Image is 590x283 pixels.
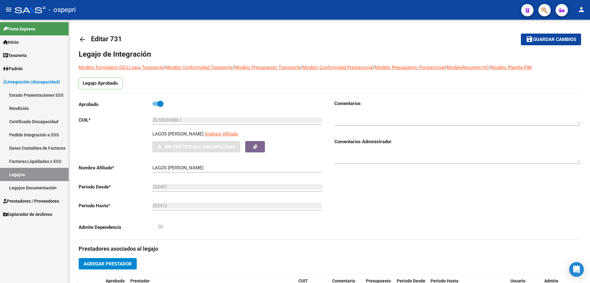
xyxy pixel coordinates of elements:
[3,79,60,85] span: Integración (discapacidad)
[3,52,27,59] span: Tesorería
[79,65,164,70] a: Modelo Formulario DDJJ para Transporte
[79,245,580,253] h3: Prestadores asociados al legajo
[3,39,19,46] span: Inicio
[3,65,23,72] span: Padrón
[152,131,203,137] p: LAGOS [PERSON_NAME]
[3,198,59,204] span: Prestadores / Proveedores
[79,78,123,89] p: Legajo Aprobado.
[521,34,581,45] button: Guardar cambios
[334,138,580,145] h3: Comentarios Administrador
[79,36,86,43] mat-icon: arrow_back
[79,224,152,231] p: Admite Dependencia
[375,65,445,70] a: Modelo Presupuesto Prestacional
[205,131,238,137] span: Análisis Afiliado
[166,65,233,70] a: Modelo Conformidad Transporte
[334,100,580,107] h3: Comentarios
[84,261,132,267] span: Agregar Prestador
[79,117,152,123] p: CUIL
[79,101,152,108] p: Aprobado
[302,65,373,70] a: Modelo Conformidad Prestacional
[526,35,533,43] mat-icon: save
[79,258,137,269] button: Agregar Prestador
[533,37,576,42] span: Guardar cambios
[164,144,235,150] span: Sin Certificado Discapacidad
[79,184,152,190] p: Periodo Desde
[49,3,76,17] span: - ospepri
[79,202,152,209] p: Periodo Hasta
[491,65,532,70] a: Modelo Planilla FIM
[569,262,584,277] div: Open Intercom Messenger
[234,65,301,70] a: Modelo Presupuesto Transporte
[3,26,35,32] span: Firma Express
[3,211,52,218] span: Explorador de Archivos
[79,164,152,171] p: Nombre Afiliado
[446,65,489,70] a: ModeloResumen HC
[152,141,240,152] button: Sin Certificado Discapacidad
[79,49,580,59] h1: Legajo de Integración
[91,35,122,43] span: Editar 731
[578,6,585,13] mat-icon: person
[5,6,12,13] mat-icon: menu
